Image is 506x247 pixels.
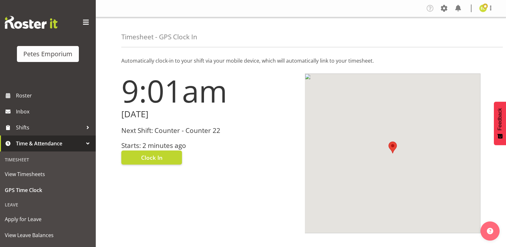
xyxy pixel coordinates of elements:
div: Petes Emporium [23,49,72,59]
span: Feedback [497,108,503,130]
span: GPS Time Clock [5,185,91,195]
a: Apply for Leave [2,211,94,227]
span: Shifts [16,123,83,132]
img: emma-croft7499.jpg [479,4,487,12]
span: View Leave Balances [5,230,91,240]
h2: [DATE] [121,109,297,119]
h1: 9:01am [121,73,297,108]
span: Inbox [16,107,93,116]
h3: Starts: 2 minutes ago [121,142,297,149]
button: Clock In [121,151,182,165]
a: View Timesheets [2,166,94,182]
span: Clock In [141,153,162,162]
p: Automatically clock-in to your shift via your mobile device, which will automatically link to you... [121,57,480,65]
span: Time & Attendance [16,139,83,148]
div: Timesheet [2,153,94,166]
h4: Timesheet - GPS Clock In [121,33,197,41]
span: Apply for Leave [5,214,91,224]
img: Rosterit website logo [5,16,57,29]
h3: Next Shift: Counter - Counter 22 [121,127,297,134]
a: View Leave Balances [2,227,94,243]
div: Leave [2,198,94,211]
button: Feedback - Show survey [494,102,506,145]
a: GPS Time Clock [2,182,94,198]
img: help-xxl-2.png [487,228,493,234]
span: Roster [16,91,93,100]
span: View Timesheets [5,169,91,179]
